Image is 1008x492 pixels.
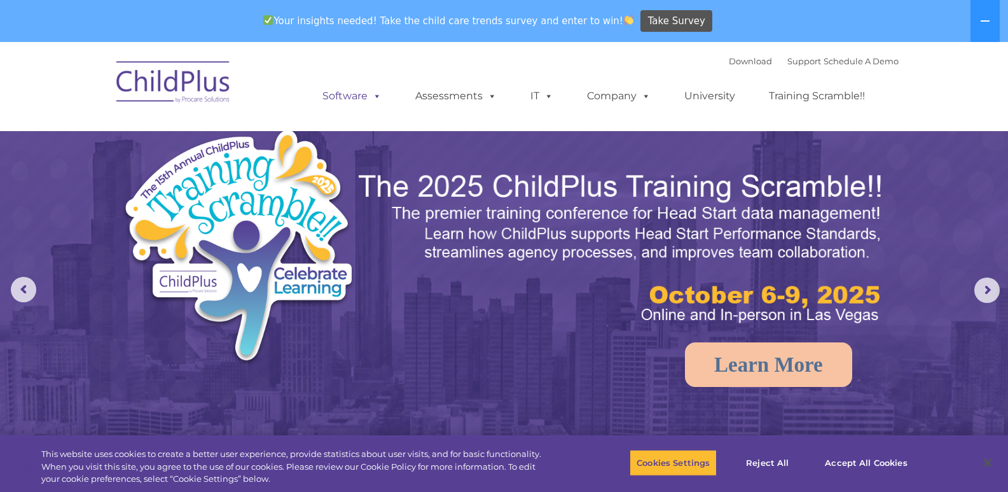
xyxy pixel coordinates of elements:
a: Software [310,83,394,109]
a: University [672,83,748,109]
a: Training Scramble!! [756,83,878,109]
font: | [729,56,899,66]
button: Accept All Cookies [818,449,914,476]
button: Close [974,449,1002,477]
button: Cookies Settings [630,449,717,476]
img: 👏 [624,15,633,25]
span: Phone number [177,136,231,146]
a: Learn More [685,342,852,387]
a: Take Survey [640,10,712,32]
a: Download [729,56,772,66]
a: IT [518,83,566,109]
img: ChildPlus by Procare Solutions [110,52,237,116]
span: Take Survey [648,10,705,32]
div: This website uses cookies to create a better user experience, provide statistics about user visit... [41,448,555,486]
span: Last name [177,84,216,94]
span: Your insights needed! Take the child care trends survey and enter to win! [258,8,639,33]
a: Support [787,56,821,66]
img: ✅ [263,15,273,25]
a: Company [574,83,663,109]
a: Assessments [403,83,509,109]
a: Schedule A Demo [824,56,899,66]
button: Reject All [728,449,807,476]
